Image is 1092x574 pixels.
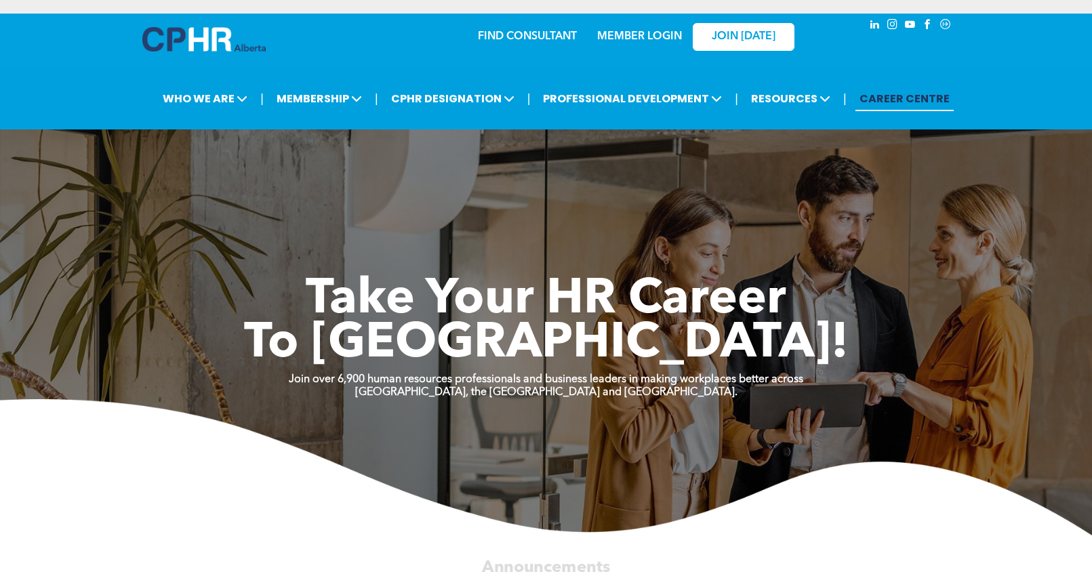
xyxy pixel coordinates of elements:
span: CPHR DESIGNATION [387,86,519,111]
a: Social network [938,17,953,35]
a: CAREER CENTRE [855,86,954,111]
img: A blue and white logo for cp alberta [142,27,266,52]
a: youtube [903,17,918,35]
a: linkedin [868,17,883,35]
span: To [GEOGRAPHIC_DATA]! [244,320,849,369]
a: JOIN [DATE] [693,23,794,51]
span: Take Your HR Career [306,276,786,325]
span: WHO WE ARE [159,86,251,111]
li: | [527,85,531,112]
span: MEMBERSHIP [272,86,366,111]
li: | [375,85,378,112]
strong: Join over 6,900 human resources professionals and business leaders in making workplaces better ac... [289,374,803,385]
a: FIND CONSULTANT [478,31,577,42]
span: JOIN [DATE] [712,30,775,43]
strong: [GEOGRAPHIC_DATA], the [GEOGRAPHIC_DATA] and [GEOGRAPHIC_DATA]. [355,387,737,398]
li: | [735,85,738,112]
a: instagram [885,17,900,35]
span: PROFESSIONAL DEVELOPMENT [539,86,726,111]
a: MEMBER LOGIN [597,31,682,42]
span: RESOURCES [747,86,834,111]
li: | [260,85,264,112]
a: facebook [921,17,935,35]
li: | [843,85,847,112]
